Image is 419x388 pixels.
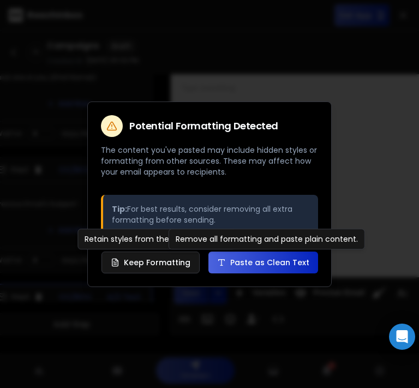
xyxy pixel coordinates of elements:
[112,204,127,214] strong: Tip:
[77,229,236,249] div: Retain styles from the original source.
[208,252,318,273] button: Paste as Clean Text
[112,204,309,225] p: For best results, consider removing all extra formatting before sending.
[101,145,318,177] p: The content you've pasted may include hidden styles or formatting from other sources. These may a...
[101,252,200,273] button: Keep Formatting
[129,121,278,131] h2: Potential Formatting Detected
[169,229,365,249] div: Remove all formatting and paste plain content.
[389,324,415,350] div: Open Intercom Messenger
